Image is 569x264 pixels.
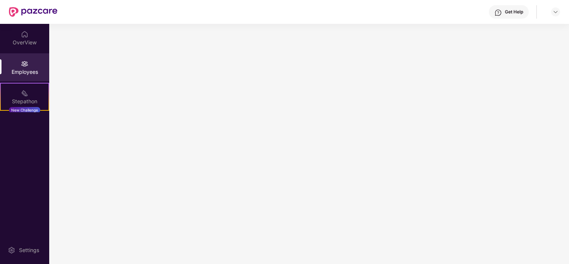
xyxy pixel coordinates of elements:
[21,60,28,67] img: svg+xml;base64,PHN2ZyBpZD0iRW1wbG95ZWVzIiB4bWxucz0iaHR0cDovL3d3dy53My5vcmcvMjAwMC9zdmciIHdpZHRoPS...
[9,7,57,17] img: New Pazcare Logo
[8,246,15,254] img: svg+xml;base64,PHN2ZyBpZD0iU2V0dGluZy0yMHgyMCIgeG1sbnM9Imh0dHA6Ly93d3cudzMub3JnLzIwMDAvc3ZnIiB3aW...
[21,31,28,38] img: svg+xml;base64,PHN2ZyBpZD0iSG9tZSIgeG1sbnM9Imh0dHA6Ly93d3cudzMub3JnLzIwMDAvc3ZnIiB3aWR0aD0iMjAiIG...
[9,107,40,113] div: New Challenge
[505,9,523,15] div: Get Help
[17,246,41,254] div: Settings
[21,89,28,97] img: svg+xml;base64,PHN2ZyB4bWxucz0iaHR0cDovL3d3dy53My5vcmcvMjAwMC9zdmciIHdpZHRoPSIyMSIgaGVpZ2h0PSIyMC...
[1,98,48,105] div: Stepathon
[553,9,559,15] img: svg+xml;base64,PHN2ZyBpZD0iRHJvcGRvd24tMzJ4MzIiIHhtbG5zPSJodHRwOi8vd3d3LnczLm9yZy8yMDAwL3N2ZyIgd2...
[494,9,502,16] img: svg+xml;base64,PHN2ZyBpZD0iSGVscC0zMngzMiIgeG1sbnM9Imh0dHA6Ly93d3cudzMub3JnLzIwMDAvc3ZnIiB3aWR0aD...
